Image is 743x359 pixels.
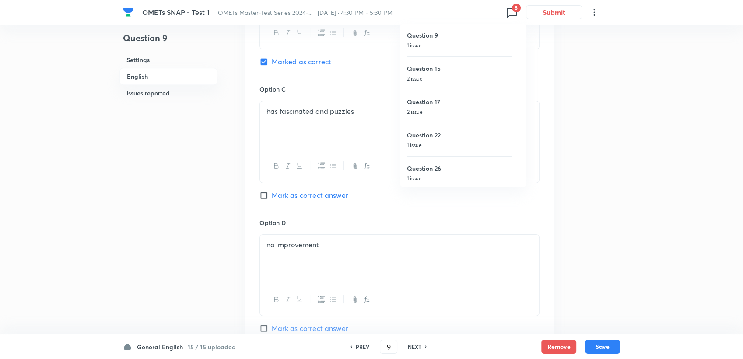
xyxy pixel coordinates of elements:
[407,75,512,83] p: 2 issue
[407,97,512,106] h6: Question 17
[407,164,512,173] h6: Question 26
[407,175,512,183] p: 1 issue
[407,64,512,73] h6: Question 15
[407,42,512,49] p: 1 issue
[407,130,512,140] h6: Question 22
[407,108,512,116] p: 2 issue
[407,31,512,40] h6: Question 9
[407,141,512,149] p: 1 issue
